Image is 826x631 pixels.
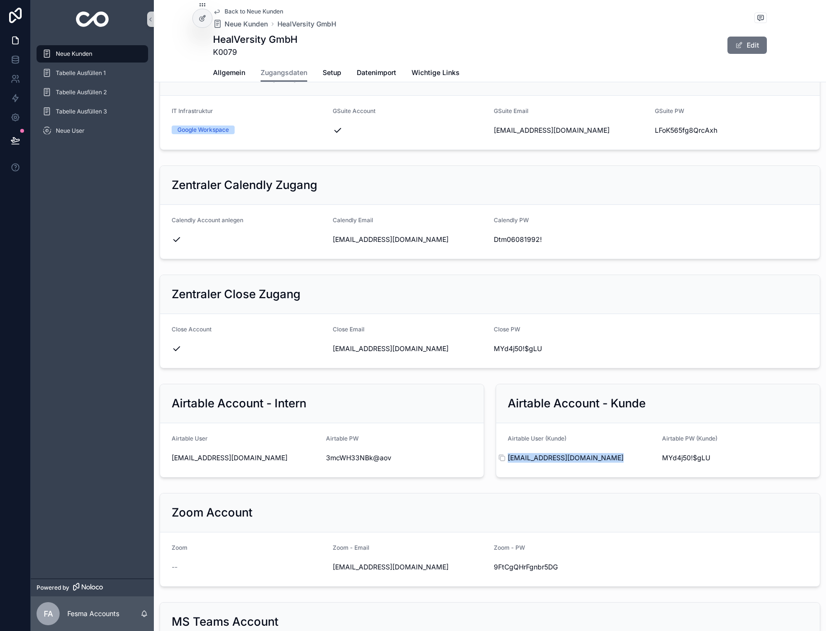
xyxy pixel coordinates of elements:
span: Zoom - PW [494,544,525,551]
h1: HealVersity GmbH [213,33,298,46]
span: [EMAIL_ADDRESS][DOMAIN_NAME] [508,453,654,463]
span: Calendly Account anlegen [172,216,243,224]
span: [EMAIL_ADDRESS][DOMAIN_NAME] [333,235,486,244]
span: Calendly Email [333,216,373,224]
span: GSuite PW [655,107,684,114]
span: Setup [323,68,341,77]
a: Neue Kunden [213,19,268,29]
span: 3mcWH33NBk@aov [326,453,473,463]
span: Datenimport [357,68,396,77]
span: FA [44,608,53,619]
span: Zoom [172,544,188,551]
a: Zugangsdaten [261,64,307,82]
span: Airtable User (Kunde) [508,435,566,442]
span: Dtm06081992! [494,235,647,244]
a: Tabelle Ausfüllen 2 [37,84,148,101]
a: Allgemein [213,64,245,83]
span: Neue User [56,127,85,135]
h2: MS Teams Account [172,614,278,630]
span: Tabelle Ausfüllen 1 [56,69,106,77]
span: Tabelle Ausfüllen 3 [56,108,107,115]
span: Neue Kunden [225,19,268,29]
span: Airtable PW [326,435,359,442]
span: GSuite Account [333,107,375,114]
span: Back to Neue Kunden [225,8,283,15]
a: Datenimport [357,64,396,83]
h2: Zentraler Calendly Zugang [172,177,317,193]
span: [EMAIL_ADDRESS][DOMAIN_NAME] [172,453,318,463]
a: Neue Kunden [37,45,148,63]
span: [EMAIL_ADDRESS][DOMAIN_NAME] [333,344,486,353]
h2: Zoom Account [172,505,252,520]
div: scrollable content [31,38,154,152]
img: App logo [76,12,109,27]
a: Tabelle Ausfüllen 3 [37,103,148,120]
span: Airtable PW (Kunde) [662,435,717,442]
a: Powered by [31,579,154,596]
span: 9FtCgQHrFgnbr5DG [494,562,647,572]
span: Close PW [494,326,520,333]
div: Google Workspace [177,126,229,134]
a: Neue User [37,122,148,139]
a: Wichtige Links [412,64,460,83]
span: Allgemein [213,68,245,77]
span: [EMAIL_ADDRESS][DOMAIN_NAME] [333,562,486,572]
span: Close Account [172,326,212,333]
a: Back to Neue Kunden [213,8,283,15]
span: -- [172,562,177,572]
span: Neue Kunden [56,50,92,58]
span: Zugangsdaten [261,68,307,77]
a: Tabelle Ausfüllen 1 [37,64,148,82]
span: Calendly PW [494,216,529,224]
h2: Zentraler Close Zugang [172,287,300,302]
span: Zoom - Email [333,544,369,551]
button: Edit [727,37,767,54]
span: K0079 [213,46,298,58]
span: Wichtige Links [412,68,460,77]
span: MYd4j50!$gLU [494,344,647,353]
span: Tabelle Ausfüllen 2 [56,88,107,96]
a: HealVersity GmbH [277,19,336,29]
span: [EMAIL_ADDRESS][DOMAIN_NAME] [494,126,647,135]
span: GSuite Email [494,107,528,114]
span: MYd4j50!$gLU [662,453,809,463]
span: Close Email [333,326,364,333]
h2: Airtable Account - Kunde [508,396,646,411]
span: IT Infrastruktur [172,107,213,114]
span: Powered by [37,584,69,592]
a: Setup [323,64,341,83]
h2: Airtable Account - Intern [172,396,306,411]
span: Airtable User [172,435,208,442]
span: LFoK565fg8QrcAxh [655,126,808,135]
p: Fesma Accounts [67,609,119,618]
